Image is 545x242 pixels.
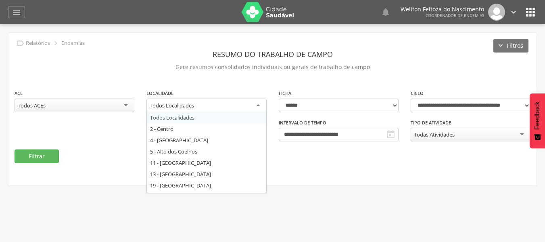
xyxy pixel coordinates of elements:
div: 4 - [GEOGRAPHIC_DATA] [147,135,266,146]
label: Ciclo [411,90,424,97]
i:  [16,39,25,48]
label: ACE [15,90,23,97]
a:  [381,4,390,21]
i:  [381,7,390,17]
div: 19 - [GEOGRAPHIC_DATA] [147,180,266,191]
i:  [509,8,518,17]
a:  [8,6,25,18]
button: Feedback - Mostrar pesquisa [530,93,545,148]
div: 13 - [GEOGRAPHIC_DATA] [147,168,266,180]
p: Gere resumos consolidados individuais ou gerais de trabalho de campo [15,61,530,73]
header: Resumo do Trabalho de Campo [15,47,530,61]
div: 25 - Boqueirão [147,191,266,202]
div: 11 - [GEOGRAPHIC_DATA] [147,157,266,168]
p: Endemias [61,40,85,46]
span: Feedback [534,101,541,130]
i:  [51,39,60,48]
i:  [386,130,396,139]
a:  [509,4,518,21]
label: Ficha [279,90,291,97]
span: Coordenador de Endemias [426,13,484,18]
label: Intervalo de Tempo [279,120,326,126]
button: Filtrar [15,149,59,163]
div: Todas Atividades [414,131,455,138]
div: 5 - Alto dos Coelhos [147,146,266,157]
i:  [524,6,537,19]
label: Tipo de Atividade [411,120,451,126]
div: Todos Localidades [150,102,194,109]
button: Filtros [493,39,528,53]
p: Weliton Feitoza do Nascimento [401,6,484,12]
label: Localidade [146,90,173,97]
div: 2 - Centro [147,123,266,135]
div: Todos Localidades [147,112,266,123]
i:  [12,7,21,17]
p: Relatórios [26,40,50,46]
div: Todos ACEs [18,102,46,109]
